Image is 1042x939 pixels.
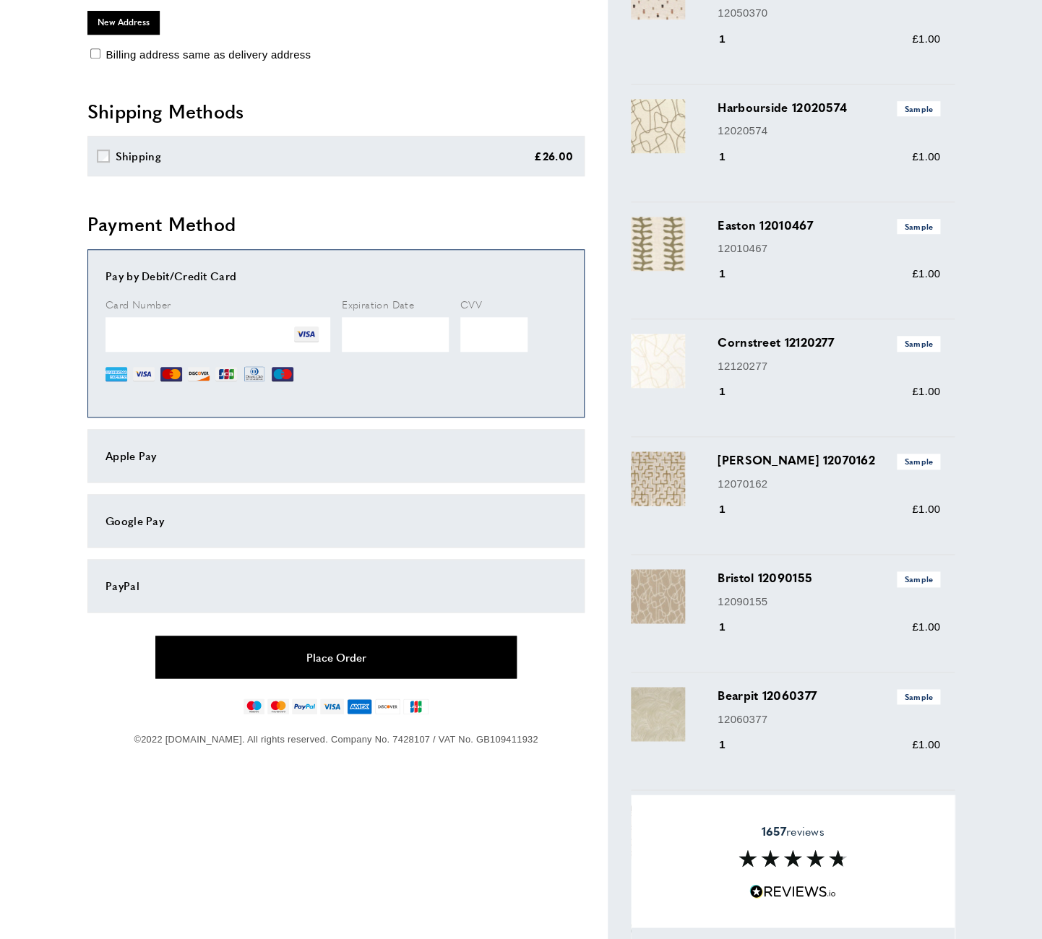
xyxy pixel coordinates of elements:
span: Card Number [106,297,171,311]
iframe: Secure Credit Card Frame - Expiration Date [342,317,449,352]
h3: Easton 12010467 [718,217,940,234]
span: Sample [897,101,940,116]
h2: Payment Method [87,211,585,237]
p: 12070162 [718,475,940,493]
div: Pay by Debit/Credit Card [106,267,567,285]
h3: [PERSON_NAME] 12070162 [718,451,940,469]
span: Sample [897,219,940,234]
p: 12060377 [718,711,940,728]
img: Cornstreet 12120277 [631,334,685,388]
span: Sample [897,571,940,587]
h3: Harbourside 12020574 [718,99,940,116]
span: £1.00 [912,33,940,45]
div: 1 [718,618,746,636]
div: 1 [718,148,746,165]
div: PayPal [106,577,567,594]
div: 1 [718,736,746,753]
span: reviews [761,823,824,838]
img: VI.png [133,363,155,385]
span: ©2022 [DOMAIN_NAME]. All rights reserved. Company No. 7428107 / VAT No. GB109411932 [134,734,538,745]
button: Place Order [155,636,517,678]
span: £1.00 [912,738,940,750]
span: £1.00 [912,385,940,397]
img: Bearpit 12060377 [631,687,685,741]
div: Shipping [116,147,161,165]
span: CVV [460,297,482,311]
img: MC.png [160,363,182,385]
div: 1 [718,30,746,48]
iframe: Secure Credit Card Frame - CVV [460,317,528,352]
img: Reviews.io 5 stars [749,885,836,899]
p: 12090155 [718,593,940,610]
span: £1.00 [912,620,940,633]
img: JCB.png [215,363,237,385]
div: 1 [718,265,746,282]
img: maestro [244,698,264,714]
img: Reviews section [739,850,847,867]
img: jcb [403,698,429,714]
span: Sample [897,336,940,351]
div: Apple Pay [106,447,567,464]
div: 1 [718,383,746,400]
img: DN.png [243,363,266,385]
span: £1.00 [912,150,940,163]
img: Clifton 12070162 [631,451,685,506]
iframe: Secure Credit Card Frame - Credit Card Number [106,317,330,352]
img: discover [375,698,400,714]
p: 12020574 [718,122,940,139]
span: Expiration Date [342,297,414,311]
h2: Shipping Methods [87,98,585,124]
img: paypal [292,698,317,714]
strong: 1657 [761,822,785,839]
img: Easton 12010467 [631,217,685,271]
h3: Bristol 12090155 [718,569,940,587]
div: £26.00 [534,147,573,165]
img: visa [320,698,344,714]
img: DI.png [188,363,210,385]
span: £1.00 [912,503,940,515]
div: Google Pay [106,512,567,529]
img: mastercard [267,698,288,714]
p: 12050370 [718,4,940,22]
img: american-express [347,698,372,714]
input: Billing address same as delivery address [90,48,100,59]
img: Bristol 12090155 [631,569,685,623]
span: Sample [897,689,940,704]
img: MI.png [272,363,293,385]
span: £1.00 [912,267,940,280]
button: New Address [87,11,160,34]
p: 12010467 [718,240,940,257]
img: AE.png [106,363,127,385]
span: Billing address same as delivery address [106,48,311,61]
div: 1 [718,501,746,518]
h3: Bearpit 12060377 [718,687,940,704]
img: VI.png [294,322,319,347]
p: 12120277 [718,358,940,375]
img: Harbourside 12020574 [631,99,685,153]
h3: Cornstreet 12120277 [718,334,940,351]
span: Sample [897,454,940,469]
